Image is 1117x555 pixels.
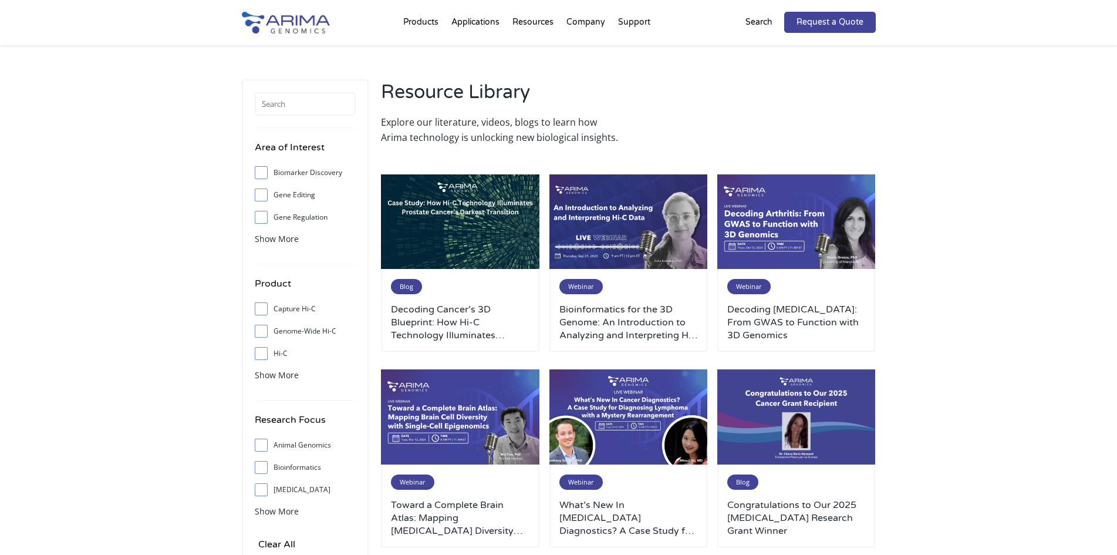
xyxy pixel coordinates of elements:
[559,475,603,490] span: Webinar
[745,15,772,30] p: Search
[549,174,708,270] img: Sep-2023-Webinar-500x300.jpg
[255,300,356,318] label: Capture Hi-C
[391,279,422,294] span: Blog
[381,79,622,115] h2: Resource Library
[255,369,299,381] span: Show More
[559,303,698,342] a: Bioinformatics for the 3D Genome: An Introduction to Analyzing and Interpreting Hi-C Data
[255,412,356,436] h4: Research Focus
[255,536,299,553] input: Clear All
[255,481,356,499] label: [MEDICAL_DATA]
[255,208,356,226] label: Gene Regulation
[255,459,356,476] label: Bioinformatics
[255,322,356,340] label: Genome-Wide Hi-C
[255,186,356,204] label: Gene Editing
[242,12,330,33] img: Arima-Genomics-logo
[717,369,876,465] img: genome-assembly-grant-2025-500x300.png
[559,279,603,294] span: Webinar
[381,115,622,145] p: Explore our literature, videos, blogs to learn how Arima technology is unlocking new biological i...
[255,92,356,116] input: Search
[255,233,299,244] span: Show More
[391,303,529,342] a: Decoding Cancer’s 3D Blueprint: How Hi-C Technology Illuminates [MEDICAL_DATA] Cancer’s Darkest T...
[727,303,866,342] a: Decoding [MEDICAL_DATA]: From GWAS to Function with 3D Genomics
[727,475,758,490] span: Blog
[391,475,434,490] span: Webinar
[255,140,356,164] h4: Area of Interest
[549,369,708,465] img: October-2024-Webinar-Anthony-and-Mina-500x300.jpg
[255,436,356,454] label: Animal Genomics
[381,369,539,465] img: March-2024-Webinar-500x300.jpg
[255,506,299,517] span: Show More
[255,164,356,181] label: Biomarker Discovery
[559,499,698,537] a: What’s New In [MEDICAL_DATA] Diagnostics? A Case Study for Diagnosing [MEDICAL_DATA] with a Myste...
[381,174,539,270] img: Arima-March-Blog-Post-Banner-3-500x300.jpg
[727,279,771,294] span: Webinar
[784,12,876,33] a: Request a Quote
[727,499,866,537] a: Congratulations to Our 2025 [MEDICAL_DATA] Research Grant Winner
[255,276,356,300] h4: Product
[391,499,529,537] a: Toward a Complete Brain Atlas: Mapping [MEDICAL_DATA] Diversity with Single-Cell Epigenomics
[717,174,876,270] img: October-2023-Webinar-1-500x300.jpg
[255,345,356,362] label: Hi-C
